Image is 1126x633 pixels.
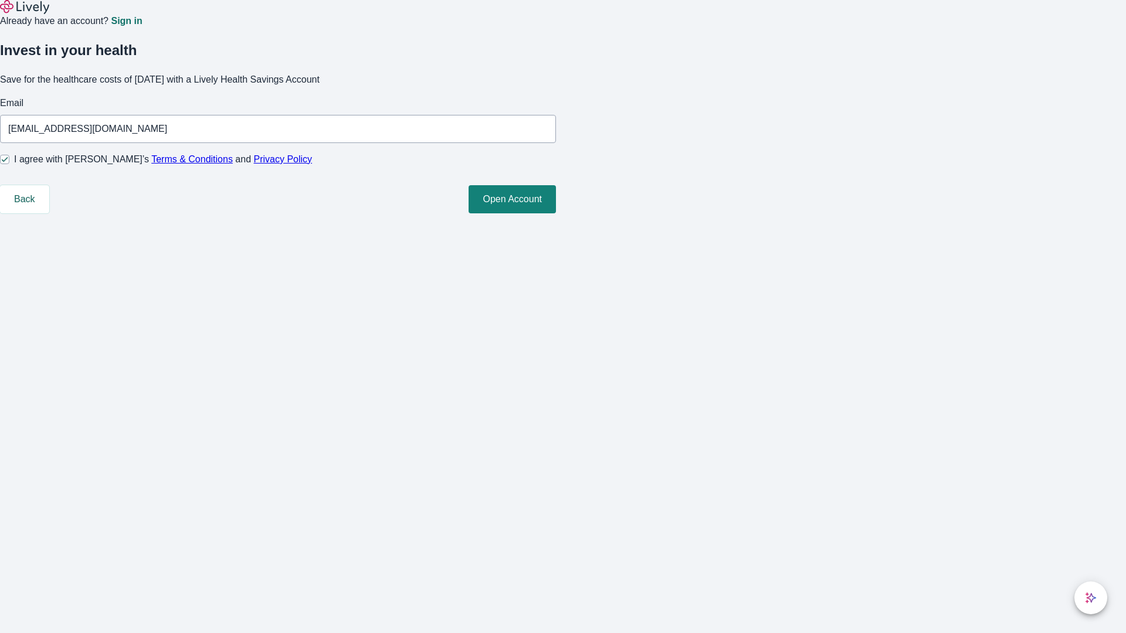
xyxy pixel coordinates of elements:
button: Open Account [469,185,556,213]
button: chat [1074,581,1107,614]
a: Privacy Policy [254,154,313,164]
svg: Lively AI Assistant [1085,592,1097,604]
span: I agree with [PERSON_NAME]’s and [14,152,312,166]
a: Terms & Conditions [151,154,233,164]
a: Sign in [111,16,142,26]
